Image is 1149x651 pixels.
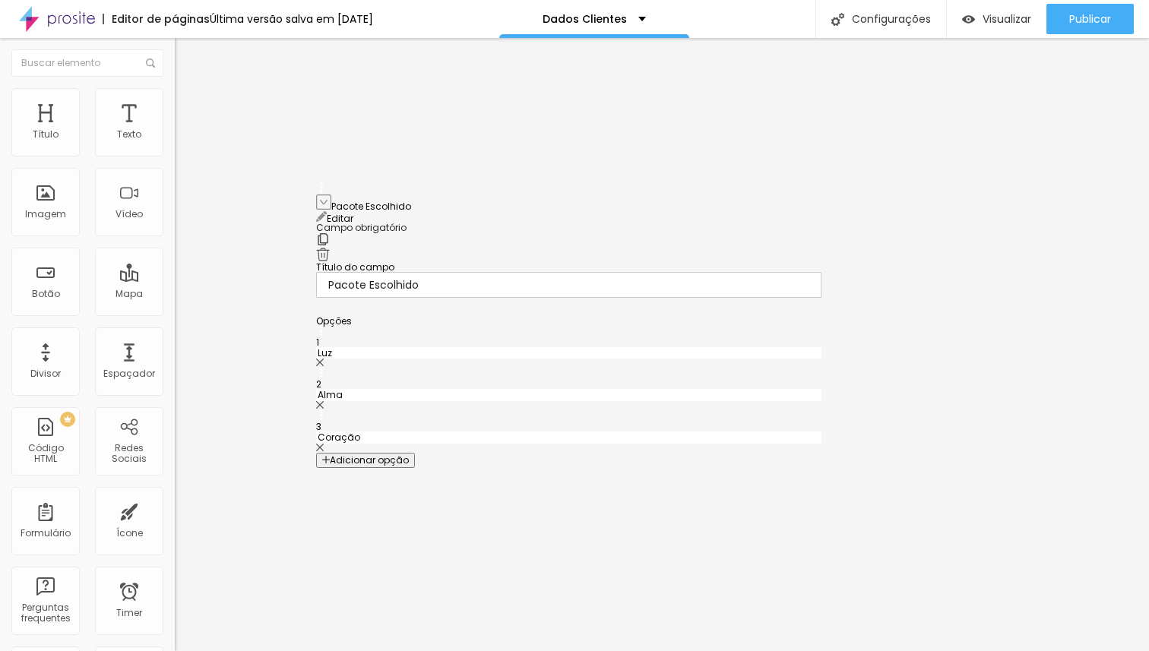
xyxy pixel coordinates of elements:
div: Imagem [25,209,66,220]
div: Última versão salva em [DATE] [210,14,373,24]
div: Divisor [30,368,61,379]
div: Vídeo [116,209,143,220]
img: Icone [831,13,844,26]
div: Botão [32,289,60,299]
div: Texto [117,129,141,140]
div: Ícone [116,528,143,539]
div: Editor de páginas [103,14,210,24]
div: Formulário [21,528,71,539]
div: Código HTML [15,443,75,465]
div: Redes Sociais [99,443,159,465]
iframe: Editor [175,38,1149,651]
p: Dados Clientes [543,14,627,24]
div: Perguntas frequentes [15,602,75,624]
div: Mapa [116,289,143,299]
button: Visualizar [947,4,1046,34]
input: Buscar elemento [11,49,163,77]
div: Título [33,129,59,140]
div: Timer [116,608,142,618]
span: Visualizar [983,13,1031,25]
img: view-1.svg [962,13,975,26]
button: Publicar [1046,4,1134,34]
span: Publicar [1069,13,1111,25]
img: Icone [146,58,155,68]
div: Espaçador [103,368,155,379]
